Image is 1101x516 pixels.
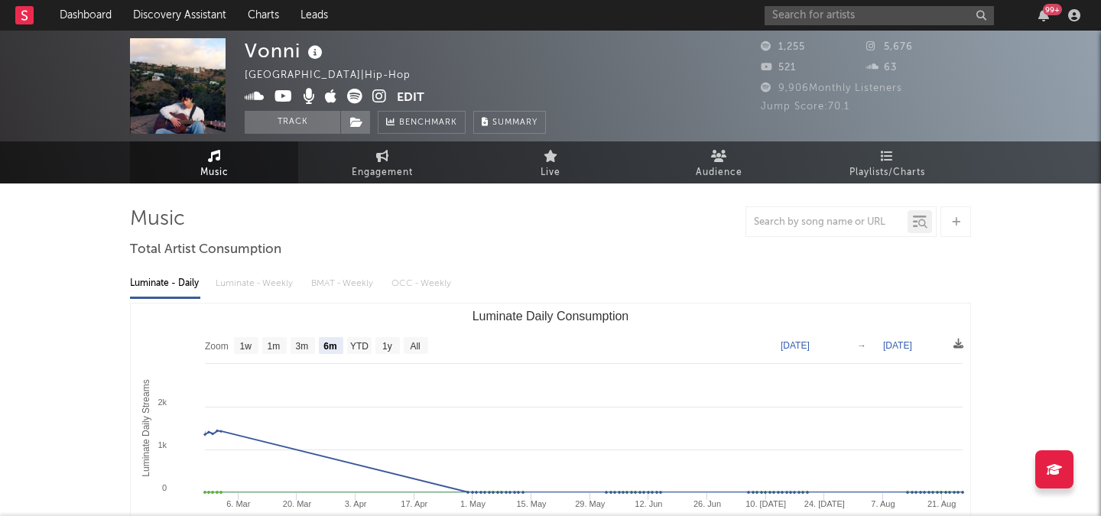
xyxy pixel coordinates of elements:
text: 20. Mar [283,499,312,508]
span: 63 [866,63,897,73]
text: 29. May [575,499,606,508]
div: 99 + [1043,4,1062,15]
text: Luminate Daily Streams [141,379,151,476]
text: 3m [296,341,309,352]
a: Playlists/Charts [803,141,971,183]
text: 0 [162,483,167,492]
text: 17. Apr [401,499,427,508]
text: 6m [323,341,336,352]
text: [DATE] [883,340,912,351]
span: Summary [492,118,538,127]
span: Live [541,164,560,182]
span: 9,906 Monthly Listeners [761,83,902,93]
a: Music [130,141,298,183]
span: Benchmark [399,114,457,132]
span: Music [200,164,229,182]
a: Benchmark [378,111,466,134]
span: Jump Score: 70.1 [761,102,849,112]
text: 1y [382,341,392,352]
text: 6. Mar [226,499,251,508]
button: 99+ [1038,9,1049,21]
text: [DATE] [781,340,810,351]
text: 1. May [460,499,486,508]
text: YTD [350,341,369,352]
span: 5,676 [866,42,913,52]
text: 24. [DATE] [804,499,845,508]
a: Engagement [298,141,466,183]
button: Track [245,111,340,134]
a: Audience [635,141,803,183]
input: Search for artists [765,6,994,25]
span: 1,255 [761,42,805,52]
text: Zoom [205,341,229,352]
text: 15. May [516,499,547,508]
text: 2k [158,398,167,407]
text: 3. Apr [345,499,367,508]
text: 10. [DATE] [745,499,786,508]
span: Audience [696,164,742,182]
text: 26. Jun [693,499,721,508]
text: 12. Jun [635,499,662,508]
span: Engagement [352,164,413,182]
input: Search by song name or URL [746,216,908,229]
text: → [857,340,866,351]
text: All [410,341,420,352]
a: Live [466,141,635,183]
span: 521 [761,63,796,73]
button: Summary [473,111,546,134]
text: 1w [240,341,252,352]
text: Luminate Daily Consumption [473,310,629,323]
button: Edit [397,89,424,108]
div: Vonni [245,38,326,63]
div: [GEOGRAPHIC_DATA] | Hip-Hop [245,67,428,85]
span: Playlists/Charts [849,164,925,182]
span: Total Artist Consumption [130,241,281,259]
text: 1k [158,440,167,449]
div: Luminate - Daily [130,271,200,297]
text: 7. Aug [871,499,895,508]
text: 1m [268,341,281,352]
text: 21. Aug [927,499,956,508]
